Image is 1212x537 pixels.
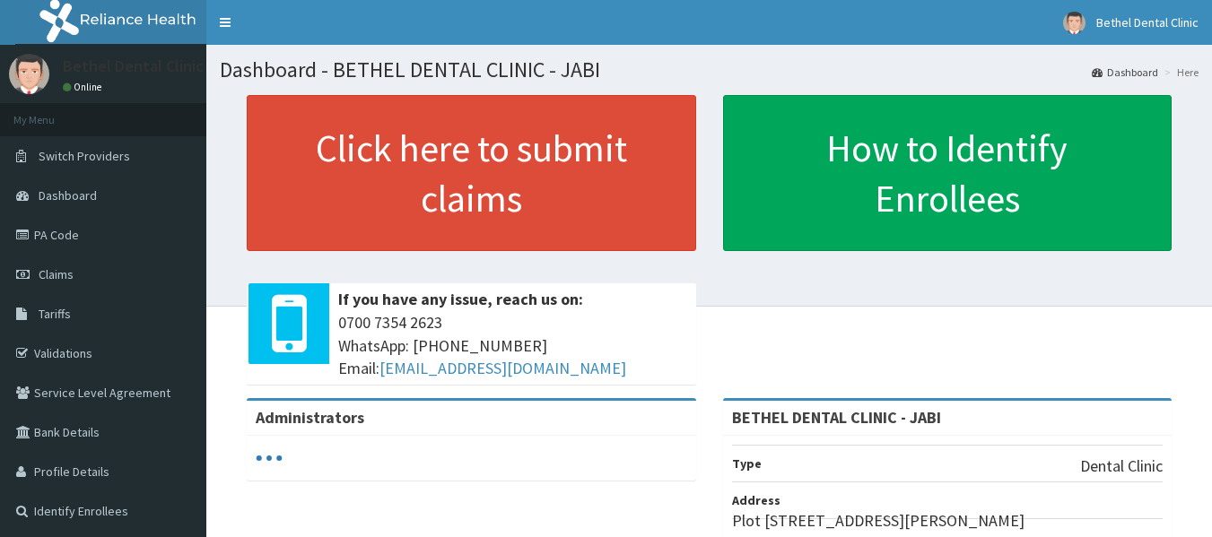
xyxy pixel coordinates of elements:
span: Claims [39,266,74,282]
img: User Image [1063,12,1086,34]
li: Here [1160,65,1199,80]
a: How to Identify Enrollees [723,95,1173,251]
p: Dental Clinic [1080,455,1163,478]
a: [EMAIL_ADDRESS][DOMAIN_NAME] [379,358,626,378]
span: 0700 7354 2623 WhatsApp: [PHONE_NUMBER] Email: [338,311,687,380]
a: Dashboard [1092,65,1158,80]
span: Tariffs [39,306,71,322]
span: Bethel Dental Clinic [1096,14,1199,30]
svg: audio-loading [256,445,283,472]
b: Type [732,455,762,472]
strong: BETHEL DENTAL CLINIC - JABI [732,407,941,428]
a: Click here to submit claims [247,95,696,251]
a: Online [63,81,106,93]
p: Bethel Dental Clinic [63,58,204,74]
h1: Dashboard - BETHEL DENTAL CLINIC - JABI [220,58,1199,82]
b: If you have any issue, reach us on: [338,289,583,309]
span: Switch Providers [39,148,130,164]
b: Address [732,492,780,508]
b: Administrators [256,407,364,428]
span: Dashboard [39,187,97,204]
img: User Image [9,54,49,94]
